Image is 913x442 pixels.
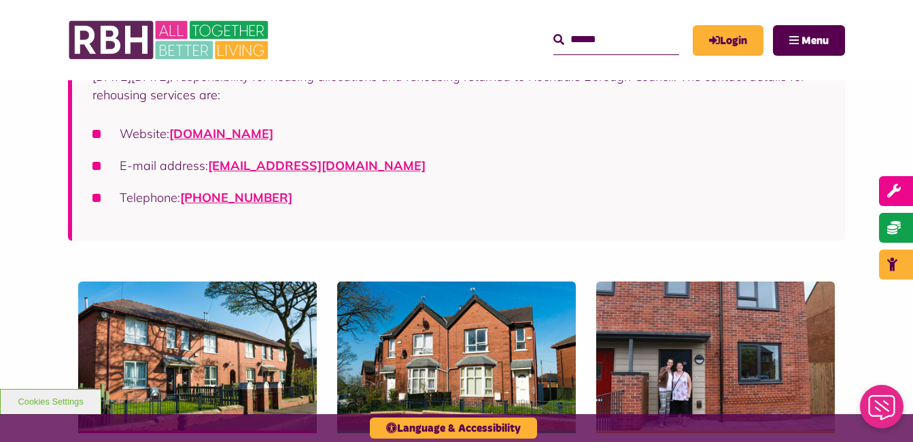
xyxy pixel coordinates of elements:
[169,126,273,141] a: [DOMAIN_NAME]
[208,158,426,173] a: [EMAIL_ADDRESS][DOMAIN_NAME]
[693,25,763,56] a: MyRBH
[596,282,835,430] img: Longridge Drive Keys
[92,124,825,143] li: Website:
[802,35,829,46] span: Menu
[78,282,317,430] img: Belton Avenue
[92,67,825,104] p: [DATE][DATE], responsibility for housing allocations and rehousing returned to Rochdale Borough C...
[773,25,845,56] button: Navigation
[92,156,825,175] li: E-mail address:
[553,25,679,54] input: Search
[180,190,292,205] a: call 0300 303 8874
[370,418,537,439] button: Language & Accessibility
[852,381,913,442] iframe: Netcall Web Assistant for live chat
[68,14,272,67] img: RBH
[92,188,825,207] li: Telephone:
[337,282,576,430] img: Belton Ave 07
